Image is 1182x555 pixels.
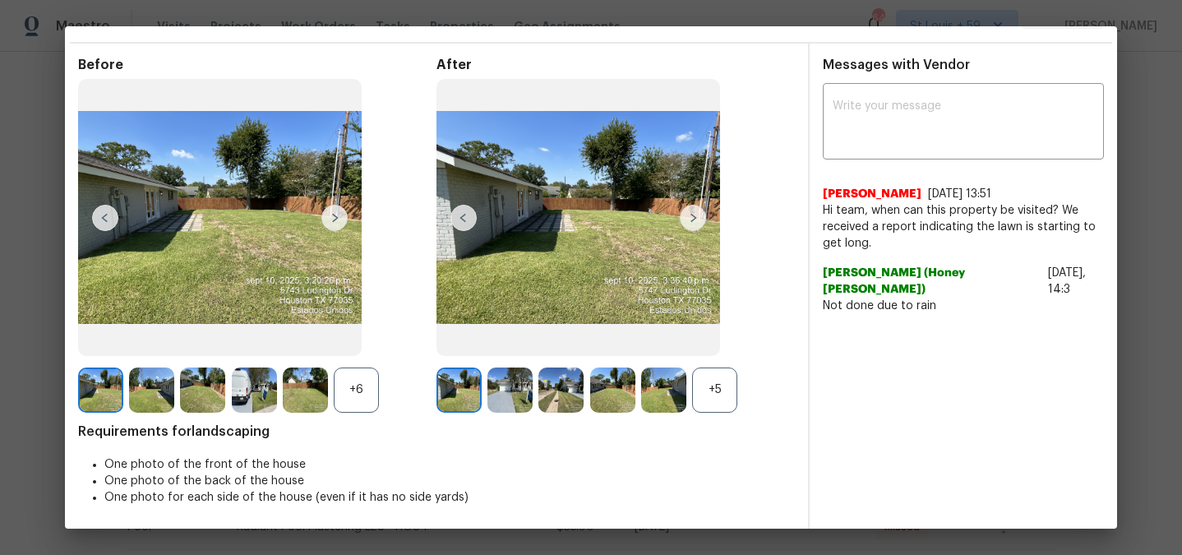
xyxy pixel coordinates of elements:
[436,57,795,73] span: After
[78,57,436,73] span: Before
[334,368,379,413] div: +6
[823,265,1041,298] span: [PERSON_NAME] (Honey [PERSON_NAME])
[823,298,1104,314] span: Not done due to rain
[92,205,118,231] img: left-chevron-button-url
[104,473,795,489] li: One photo of the back of the house
[823,202,1104,252] span: Hi team, when can this property be visited? We received a report indicating the lawn is starting ...
[1048,267,1086,295] span: [DATE], 14:3
[450,205,477,231] img: left-chevron-button-url
[78,423,795,440] span: Requirements for landscaping
[692,368,737,413] div: +5
[823,58,970,72] span: Messages with Vendor
[104,489,795,506] li: One photo for each side of the house (even if it has no side yards)
[928,188,991,200] span: [DATE] 13:51
[321,205,348,231] img: right-chevron-button-url
[680,205,706,231] img: right-chevron-button-url
[104,456,795,473] li: One photo of the front of the house
[823,186,921,202] span: [PERSON_NAME]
